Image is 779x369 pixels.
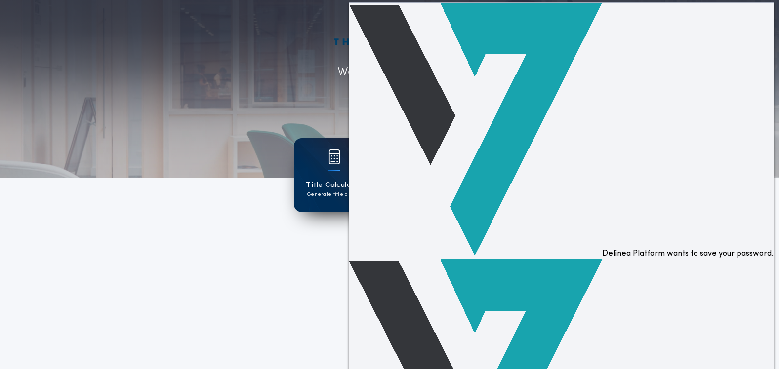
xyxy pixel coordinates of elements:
img: card icon [328,149,340,164]
a: card iconTitle CalculatorGenerate title quotes [294,138,375,212]
h1: Title Calculator [306,180,362,191]
img: account-logo [334,16,445,45]
p: Welcome Back Jacqi [337,63,442,81]
p: Generate title quotes [307,191,361,198]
